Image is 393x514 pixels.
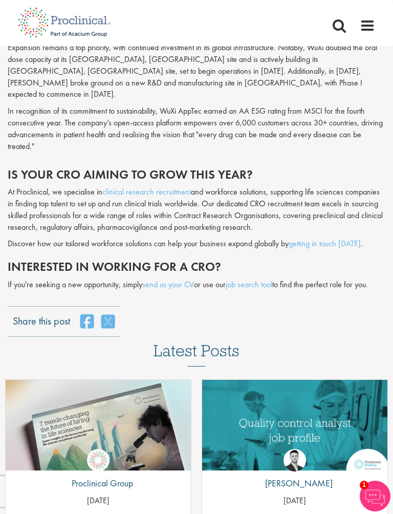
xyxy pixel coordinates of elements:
p: In recognition of its commitment to sustainability, WuXi AppTec earned an AA ESG rating from MSCI... [8,105,385,152]
a: share on twitter [101,314,115,329]
span: 1 [360,481,368,489]
h2: Is your CRO aiming to grow this year? [8,168,385,181]
p: If you're seeking a new opportunity, simply or use our to find the perfect role for you. [8,279,385,291]
h3: Latest Posts [154,342,239,367]
a: Proclinical Group Proclinical Group [64,449,133,495]
img: Chatbot [360,481,390,511]
img: Proclinical Group [87,449,110,472]
p: [DATE] [202,495,387,507]
p: Proclinical Group [64,477,133,490]
a: getting in touch [DATE] [289,238,361,249]
label: Share this post [13,314,70,321]
p: [PERSON_NAME] [257,477,333,490]
a: Link to a post [6,380,191,470]
a: Link to a post [202,380,387,470]
img: Proclinical: Life sciences hiring trends report 2025 [6,380,191,484]
a: job search tool [226,279,272,290]
a: send us your CV [142,279,194,290]
img: quality control analyst job profile [202,380,387,476]
p: In [DATE], , reflecting its relentless drive for excellence. Expansion remains a top priority, wi... [8,30,385,100]
p: [DATE] [6,495,191,507]
a: share on facebook [80,314,94,329]
p: Discover how our tailored workforce solutions can help your business expand globally by . [8,238,385,250]
a: clinical research recruitment [102,186,191,197]
h2: Interested in working for a CRO? [8,260,385,273]
p: At Proclinical, we specialise in and workforce solutions, supporting life sciences companies in f... [8,186,385,233]
img: Joshua Godden [283,449,306,472]
a: Joshua Godden [PERSON_NAME] [257,449,333,495]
